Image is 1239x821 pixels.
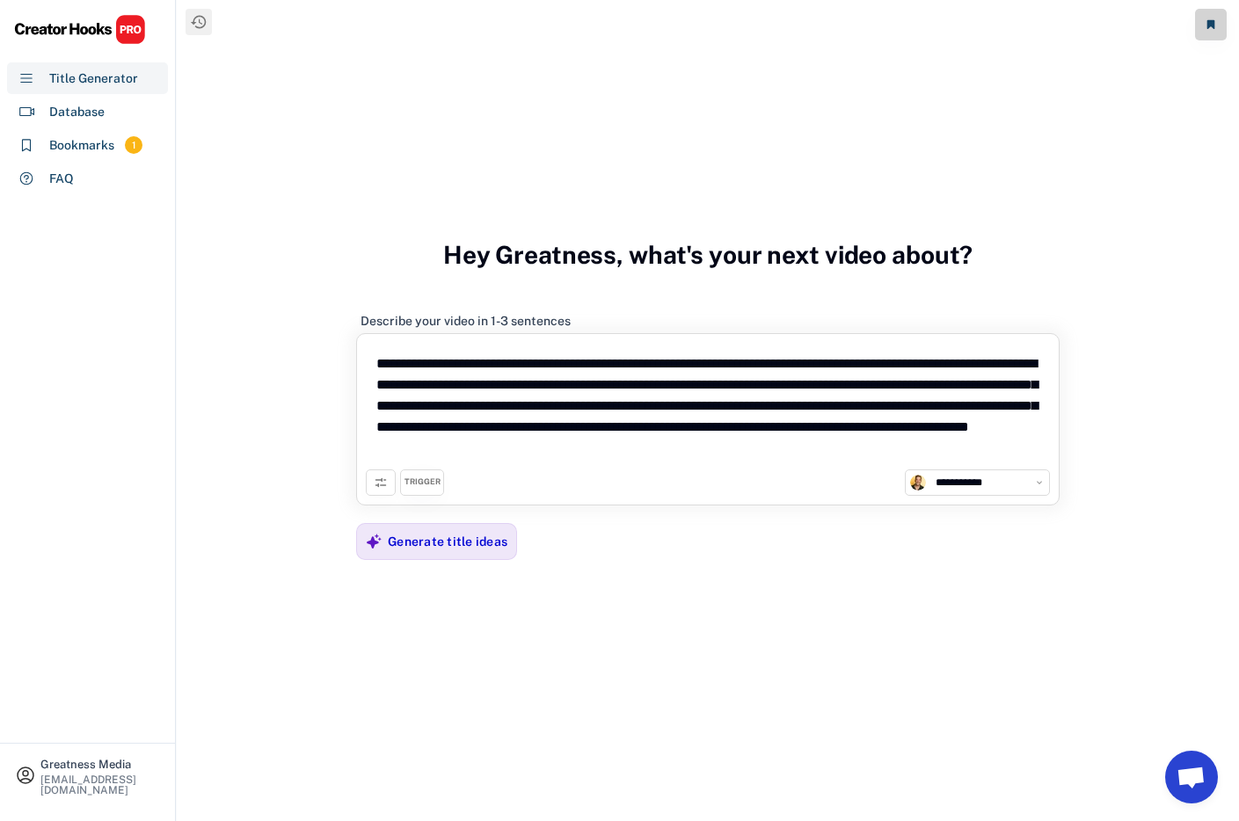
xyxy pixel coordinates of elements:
[1165,751,1218,803] a: Open chat
[49,170,74,188] div: FAQ
[404,476,441,488] div: TRIGGER
[910,475,926,490] img: channels4_profile.jpg
[125,138,142,153] div: 1
[388,534,507,549] div: Generate title ideas
[40,759,160,770] div: Greatness Media
[361,313,571,329] div: Describe your video in 1-3 sentences
[40,774,160,796] div: [EMAIL_ADDRESS][DOMAIN_NAME]
[49,136,114,155] div: Bookmarks
[49,69,138,88] div: Title Generator
[14,14,146,45] img: CHPRO%20Logo.svg
[443,222,973,288] h3: Hey Greatness, what's your next video about?
[49,103,105,121] div: Database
